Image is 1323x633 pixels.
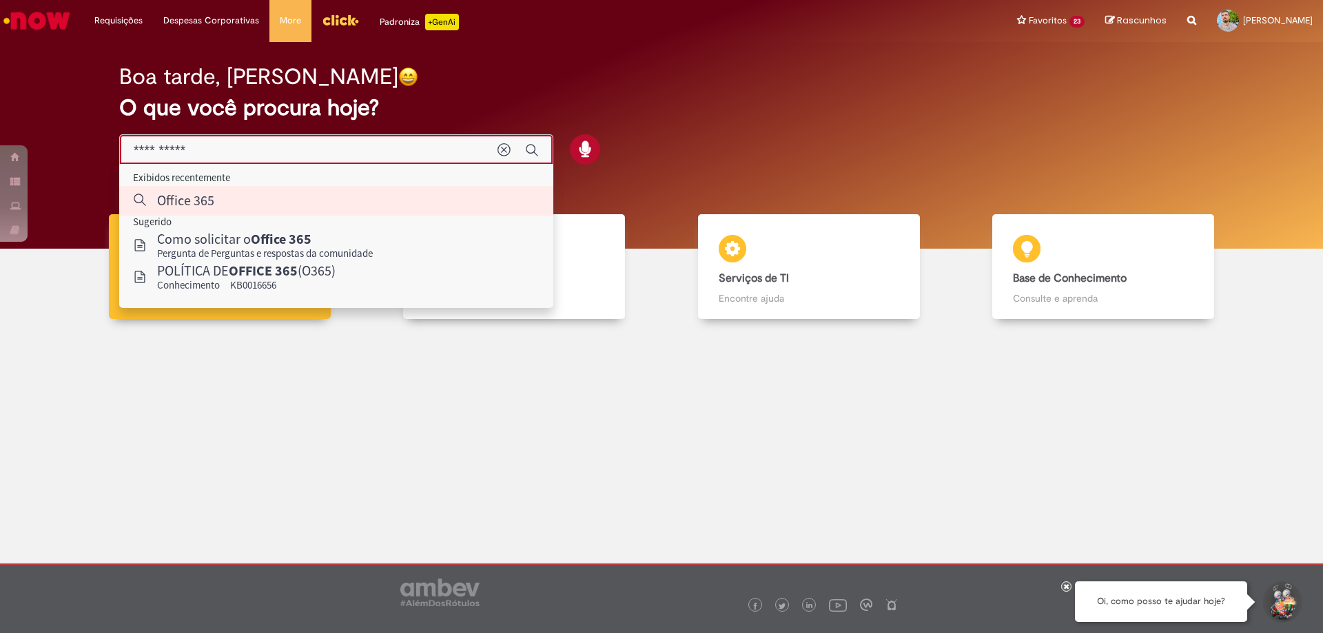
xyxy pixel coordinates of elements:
[1069,16,1085,28] span: 23
[400,579,480,606] img: logo_footer_ambev_rotulo_gray.png
[1105,14,1167,28] a: Rascunhos
[829,596,847,614] img: logo_footer_youtube.png
[398,67,418,87] img: happy-face.png
[1075,581,1247,622] div: Oi, como posso te ajudar hoje?
[1117,14,1167,27] span: Rascunhos
[1013,271,1127,285] b: Base de Conhecimento
[719,271,789,285] b: Serviços de TI
[72,214,367,320] a: Tirar dúvidas Tirar dúvidas com Lupi Assist e Gen Ai
[1243,14,1313,26] span: [PERSON_NAME]
[119,65,398,89] h2: Boa tarde, [PERSON_NAME]
[719,291,899,305] p: Encontre ajuda
[885,599,898,611] img: logo_footer_naosei.png
[1029,14,1067,28] span: Favoritos
[322,10,359,30] img: click_logo_yellow_360x200.png
[860,599,872,611] img: logo_footer_workplace.png
[163,14,259,28] span: Despesas Corporativas
[752,603,759,610] img: logo_footer_facebook.png
[1,7,72,34] img: ServiceNow
[1261,581,1302,623] button: Iniciar Conversa de Suporte
[661,214,956,320] a: Serviços de TI Encontre ajuda
[806,602,813,610] img: logo_footer_linkedin.png
[280,14,301,28] span: More
[94,14,143,28] span: Requisições
[956,214,1251,320] a: Base de Conhecimento Consulte e aprenda
[425,14,459,30] p: +GenAi
[779,603,786,610] img: logo_footer_twitter.png
[119,96,1204,120] h2: O que você procura hoje?
[1013,291,1193,305] p: Consulte e aprenda
[380,14,459,30] div: Padroniza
